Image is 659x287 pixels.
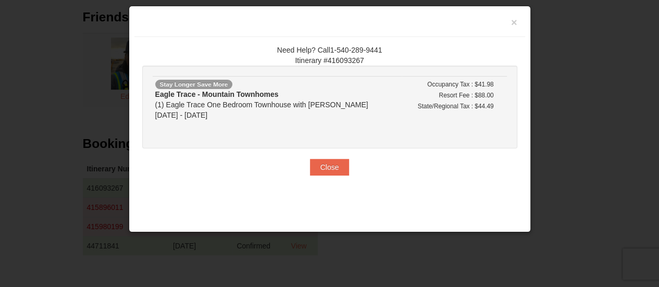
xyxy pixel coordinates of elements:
span: Stay Longer Save More [155,80,233,89]
small: Occupancy Tax : $41.98 [427,81,493,88]
strong: Eagle Trace - Mountain Townhomes [155,90,279,98]
button: Close [310,159,350,176]
small: State/Regional Tax : $44.49 [418,103,494,110]
div: (1) Eagle Trace One Bedroom Townhouse with [PERSON_NAME] [DATE] - [DATE] [155,89,400,120]
div: Need Help? Call1-540-289-9441 Itinerary #416093267 [142,45,517,66]
small: Resort Fee : $88.00 [439,92,493,99]
button: × [511,17,517,28]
